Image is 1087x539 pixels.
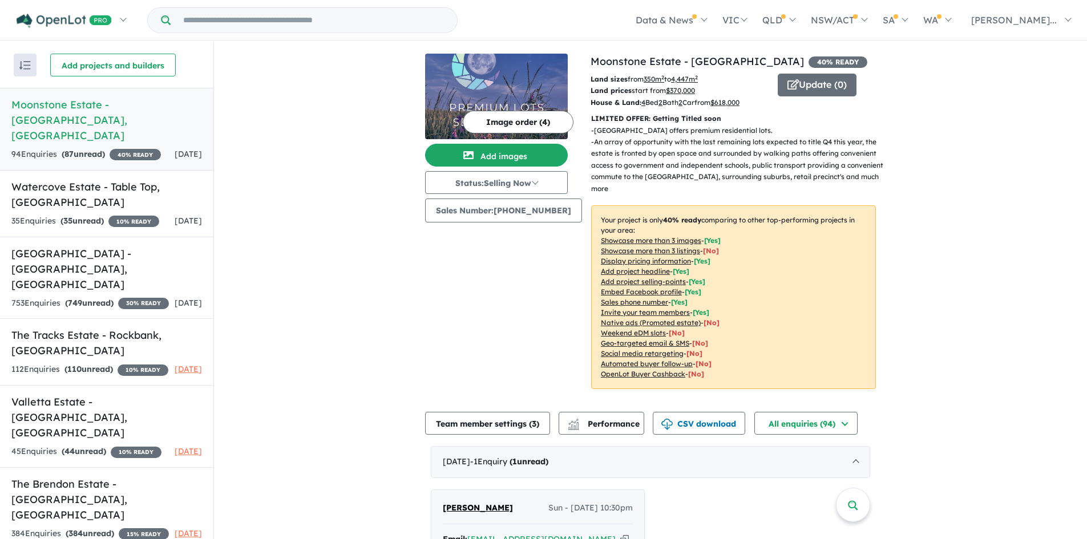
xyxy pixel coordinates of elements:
span: 384 [68,528,83,538]
span: 40 % READY [110,149,161,160]
span: Sun - [DATE] 10:30pm [548,501,633,515]
span: [No] [692,339,708,347]
u: Add project headline [601,267,670,275]
span: [PERSON_NAME] [443,502,513,513]
img: download icon [661,419,673,430]
span: [DATE] [175,528,202,538]
h5: The Brendon Estate - [GEOGRAPHIC_DATA] , [GEOGRAPHIC_DATA] [11,476,202,522]
u: $ 618,000 [710,98,740,107]
u: Native ads (Promoted estate) [601,318,701,327]
u: Display pricing information [601,257,691,265]
button: Add projects and builders [50,54,176,76]
span: [ Yes ] [671,298,688,306]
h5: [GEOGRAPHIC_DATA] - [GEOGRAPHIC_DATA] , [GEOGRAPHIC_DATA] [11,246,202,292]
div: 112 Enquir ies [11,363,168,376]
span: to [664,75,698,83]
span: 44 [64,446,75,456]
p: from [591,74,769,85]
button: CSV download [653,412,745,435]
div: 45 Enquir ies [11,445,161,459]
span: [ Yes ] [673,267,689,275]
span: 110 [67,364,82,374]
strong: ( unread) [62,446,106,456]
h5: Moonstone Estate - [GEOGRAPHIC_DATA] , [GEOGRAPHIC_DATA] [11,97,202,143]
div: 753 Enquir ies [11,297,169,310]
button: Sales Number:[PHONE_NUMBER] [425,198,582,222]
span: [DATE] [175,149,202,159]
span: [No] [704,318,720,327]
sup: 2 [661,74,664,80]
u: 350 m [644,75,664,83]
u: $ 370,000 [666,86,695,95]
u: 2 [658,98,662,107]
p: Your project is only comparing to other top-performing projects in your area: - - - - - - - - - -... [591,205,876,389]
b: 40 % ready [663,216,701,224]
input: Try estate name, suburb, builder or developer [173,8,455,33]
u: Sales phone number [601,298,668,306]
span: 87 [64,149,74,159]
p: - [GEOGRAPHIC_DATA] offers premium residential lots. [591,125,885,136]
strong: ( unread) [62,149,105,159]
u: Embed Facebook profile [601,287,682,296]
p: LIMITED OFFER: Getting Titled soon [591,113,876,124]
b: Land prices [591,86,632,95]
u: Automated buyer follow-up [601,359,693,368]
span: [ Yes ] [685,287,701,296]
span: 10 % READY [111,447,161,458]
img: Moonstone Estate - Rockbank [425,54,568,139]
button: Performance [559,412,644,435]
img: bar-chart.svg [568,422,579,429]
span: [No] [688,370,704,378]
button: All enquiries (94) [754,412,858,435]
button: Add images [425,144,568,167]
span: 10 % READY [118,364,168,376]
span: 3 [532,419,536,429]
span: Performance [569,419,640,429]
u: Invite your team members [601,308,690,317]
p: Bed Bath Car from [591,97,769,108]
span: [DATE] [175,364,202,374]
div: 35 Enquir ies [11,214,159,228]
span: [ Yes ] [689,277,705,286]
span: [No] [669,329,685,337]
p: - An array of opportunity with the last remaining lots expected to title Q4 this year, the estate... [591,136,885,194]
span: [DATE] [175,298,202,308]
span: 35 [63,216,72,226]
p: start from [591,85,769,96]
u: Showcase more than 3 images [601,236,701,245]
a: Moonstone Estate - [GEOGRAPHIC_DATA] [591,55,804,68]
span: [ No ] [703,246,719,255]
u: 4,447 m [671,75,698,83]
div: 94 Enquir ies [11,148,161,161]
strong: ( unread) [66,528,114,538]
a: [PERSON_NAME] [443,501,513,515]
span: 30 % READY [118,298,169,309]
strong: ( unread) [60,216,104,226]
u: 4 [641,98,645,107]
span: [ Yes ] [694,257,710,265]
span: [PERSON_NAME]... [971,14,1057,26]
span: [ Yes ] [693,308,709,317]
h5: Watercove Estate - Table Top , [GEOGRAPHIC_DATA] [11,179,202,210]
h5: Valletta Estate - [GEOGRAPHIC_DATA] , [GEOGRAPHIC_DATA] [11,394,202,440]
u: Showcase more than 3 listings [601,246,700,255]
u: Add project selling-points [601,277,686,286]
h5: The Tracks Estate - Rockbank , [GEOGRAPHIC_DATA] [11,327,202,358]
u: OpenLot Buyer Cashback [601,370,685,378]
strong: ( unread) [64,364,113,374]
button: Image order (4) [463,111,573,133]
span: 40 % READY [809,56,867,68]
b: Land sizes [591,75,628,83]
div: [DATE] [431,446,870,478]
strong: ( unread) [510,456,548,467]
span: [No] [696,359,712,368]
u: Geo-targeted email & SMS [601,339,689,347]
span: 1 [512,456,517,467]
u: 2 [678,98,682,107]
img: line-chart.svg [568,419,579,425]
sup: 2 [695,74,698,80]
span: [No] [686,349,702,358]
button: Team member settings (3) [425,412,550,435]
span: 10 % READY [108,216,159,227]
